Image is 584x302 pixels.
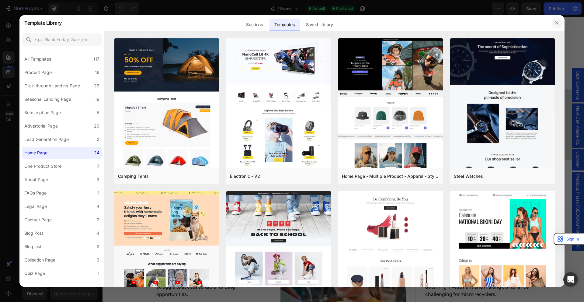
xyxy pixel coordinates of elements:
div: Advertorial Page [24,122,58,130]
div: Click-through Landing Page [24,82,80,90]
div: Quiz Page [24,270,45,277]
div: Collection Page [24,256,55,264]
img: gempages_562162957253870472-a24212ff-1914-4dcf-9ad3-94ee1afd90da.png [219,100,243,116]
span: Upcycler [472,134,478,151]
div: Electronic - V2 [230,173,260,180]
span: Precious Plastic [GEOGRAPHIC_DATA] [472,157,478,232]
div: Camping Tents [118,173,149,180]
div: Blog Post [24,230,43,237]
h2: Limited funding & support [53,239,159,249]
span: Cacti Conserve [472,54,478,83]
input: E.g.: Black Friday, Sale, etc. [22,33,102,46]
div: Home Page - Multiple Product - Apparel - Style 4 [342,173,439,180]
div: Drop element here [228,276,260,281]
div: Blog List [24,243,41,250]
div: 2 [97,243,99,250]
div: Product Page [24,69,52,76]
div: All Templates [24,55,51,63]
div: 16 [95,69,99,76]
p: The Australian recycling industry contributes nearly $19 billion, yet small-scale operators strug... [54,251,158,281]
div: 2 [97,216,99,223]
h2: Micro-recyclers excel at their craft—but struggle to grow [43,180,229,211]
div: 117 [93,55,99,63]
div: Far too often... [43,167,229,176]
div: 3 [97,176,99,183]
h2: Template Library [24,15,62,31]
p: See our story [124,5,153,14]
p: The recycling sector in [GEOGRAPHIC_DATA] faces a fragmented regulatory environment, deterring in... [323,251,428,281]
div: 3 [97,256,99,264]
div: Home Page [24,149,47,156]
p: Become a member [63,5,105,14]
img: tent.png [114,38,219,268]
h2: Navigating complex regulations [322,239,429,249]
div: Open Intercom Messenger [563,272,578,287]
div: 1 [98,270,99,277]
div: Sections [241,19,268,31]
div: 20 [94,122,99,130]
p: The barriers to scaling, funding, and navigating regulations make it harder for small-scale recyc... [254,170,438,186]
span: Next Gen Waste Co. [472,89,478,128]
div: Seasonal Landing Page [24,96,71,103]
div: 22 [94,82,99,90]
img: gempages_562162957253870472-24f68c41-a7c5-4324-abd9-9961ade7567d.webp [328,103,352,112]
div: 7 [97,163,99,170]
div: Contact Page [24,216,52,223]
img: gempages_562162957253870472-71911c9f-e6eb-449e-a3a5-84b1fd6ac835.png [383,104,407,112]
div: 4 [97,230,99,237]
img: gempages_562162957253870472-991ef84f-2447-492d-8f4c-27c0fab149ac.png [274,102,297,113]
a: Become a member [55,2,113,18]
a: See our story [117,2,161,18]
div: One Product Store [24,163,61,170]
img: gempages_562162957253870472-9e68478a-6872-4935-89e4-ac7cf23c030e.png [438,104,462,111]
div: 24 [94,149,99,156]
img: gempages_562162957253870472-83ead546-453a-4a1a-bf6f-c6fbadab8a8f.png [164,104,188,111]
div: 1 [98,189,99,197]
div: Lead Generation Page [24,136,69,143]
div: About Page [24,176,48,183]
p: Become a member [260,196,301,205]
div: Saved Library [301,19,338,31]
div: 19 [95,96,99,103]
div: 5 [97,109,99,116]
div: 2 [97,136,99,143]
div: Legal Page [24,203,47,210]
div: Subscription Page [24,109,61,116]
div: Templates [269,19,300,31]
div: Steel Watches [454,173,483,180]
div: 4 [97,203,99,210]
h2: Join a thriving community of 20+ members [43,97,135,118]
div: FAQs Page [24,189,47,197]
a: Become a member [253,193,308,209]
